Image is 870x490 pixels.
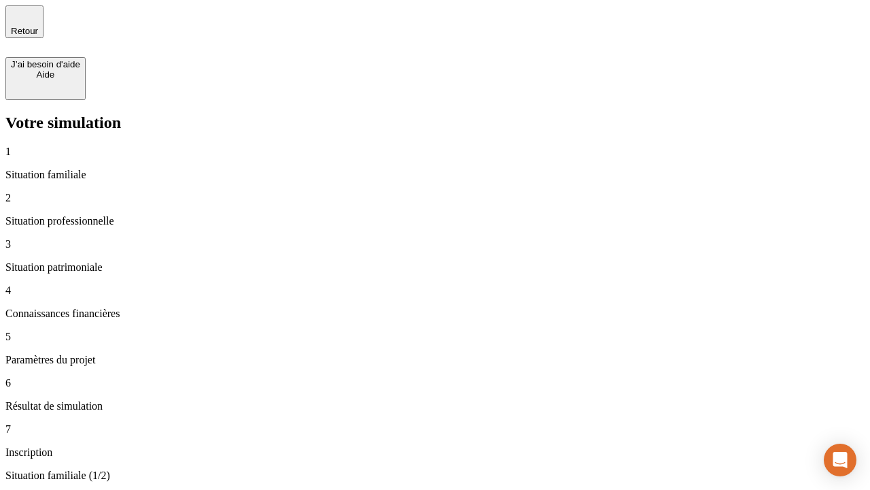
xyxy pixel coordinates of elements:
[5,114,865,132] h2: Votre simulation
[5,284,865,297] p: 4
[5,238,865,250] p: 3
[824,444,856,476] div: Open Intercom Messenger
[5,331,865,343] p: 5
[5,261,865,274] p: Situation patrimoniale
[5,5,43,38] button: Retour
[5,215,865,227] p: Situation professionnelle
[11,26,38,36] span: Retour
[5,57,86,100] button: J’ai besoin d'aideAide
[5,192,865,204] p: 2
[5,169,865,181] p: Situation familiale
[11,69,80,80] div: Aide
[5,400,865,412] p: Résultat de simulation
[5,377,865,389] p: 6
[5,446,865,459] p: Inscription
[5,146,865,158] p: 1
[5,354,865,366] p: Paramètres du projet
[11,59,80,69] div: J’ai besoin d'aide
[5,470,865,482] p: Situation familiale (1/2)
[5,308,865,320] p: Connaissances financières
[5,423,865,436] p: 7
